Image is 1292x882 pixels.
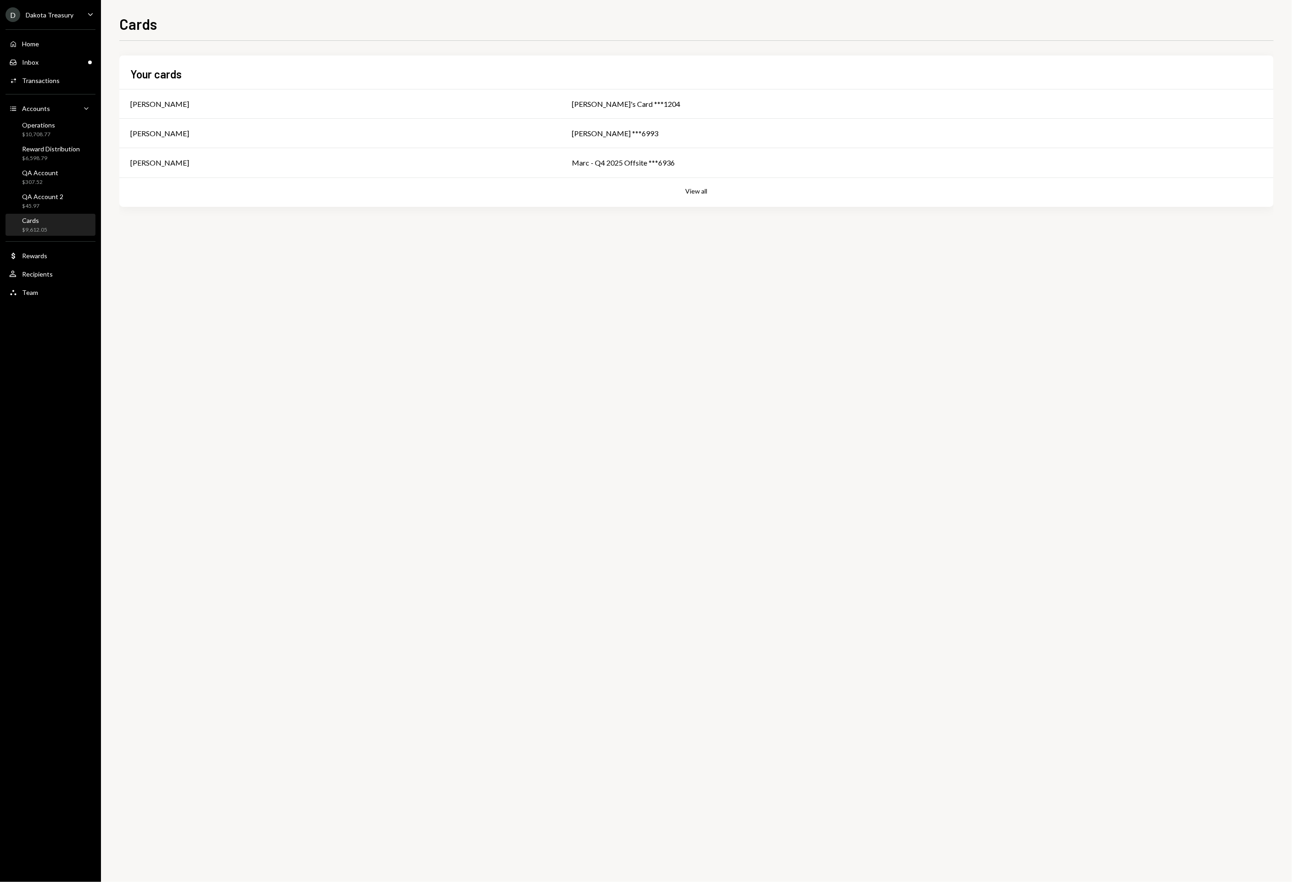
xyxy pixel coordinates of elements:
[22,105,50,112] div: Accounts
[22,58,39,66] div: Inbox
[26,11,73,19] div: Dakota Treasury
[22,145,80,153] div: Reward Distribution
[22,216,47,224] div: Cards
[686,187,708,196] button: View all
[572,99,1263,110] div: [PERSON_NAME]'s Card ***1204
[6,100,95,116] a: Accounts
[22,155,80,162] div: $6,598.79
[6,214,95,236] a: Cards$9,612.05
[130,157,189,168] div: [PERSON_NAME]
[6,247,95,264] a: Rewards
[22,193,63,200] div: QA Account 2
[572,157,1263,168] div: Marc - Q4 2025 Offsite ***6936
[6,166,95,188] a: QA Account$307.52
[6,284,95,300] a: Team
[22,121,55,129] div: Operations
[22,226,47,234] div: $9,612.05
[22,77,60,84] div: Transactions
[6,7,20,22] div: D
[22,169,58,177] div: QA Account
[130,67,182,82] h2: Your cards
[572,128,1263,139] div: [PERSON_NAME] ***6993
[6,266,95,282] a: Recipients
[130,99,189,110] div: [PERSON_NAME]
[6,118,95,140] a: Operations$10,708.77
[6,72,95,89] a: Transactions
[22,202,63,210] div: $45.97
[22,40,39,48] div: Home
[6,54,95,70] a: Inbox
[6,35,95,52] a: Home
[22,252,47,260] div: Rewards
[22,288,38,296] div: Team
[22,178,58,186] div: $307.52
[6,142,95,164] a: Reward Distribution$6,598.79
[119,15,157,33] h1: Cards
[22,270,53,278] div: Recipients
[130,128,189,139] div: [PERSON_NAME]
[6,190,95,212] a: QA Account 2$45.97
[22,131,55,139] div: $10,708.77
